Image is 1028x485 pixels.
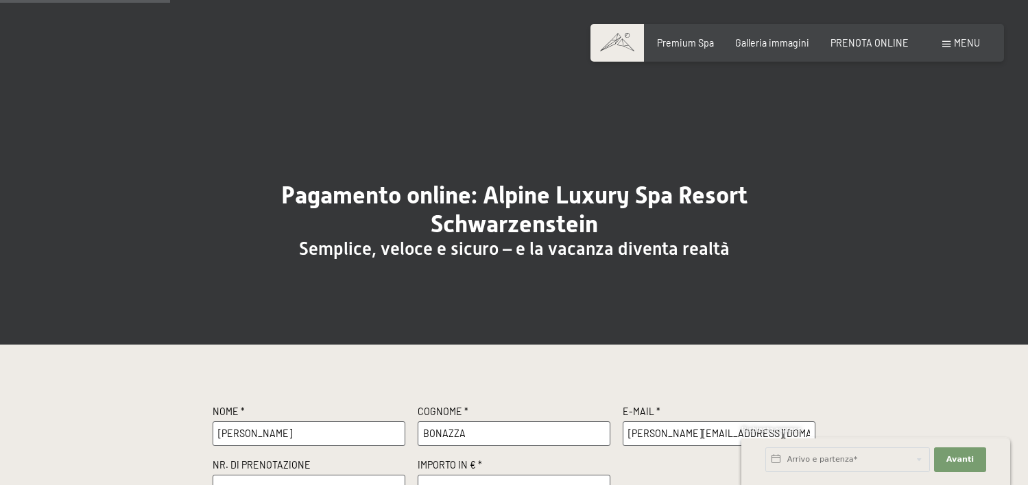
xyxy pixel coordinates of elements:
span: Avanti [946,454,974,465]
a: PRENOTA ONLINE [830,37,909,49]
a: Premium Spa [657,37,714,49]
span: Pagamento online: Alpine Luxury Spa Resort Schwarzenstein [281,181,748,238]
span: Menu [954,37,980,49]
button: Avanti [934,447,986,472]
span: Richiesta express [741,425,802,434]
span: Semplice, veloce e sicuro – e la vacanza diventa realtà [299,238,730,259]
label: Cognome * [418,405,611,421]
label: Nome * [213,405,406,421]
a: Galleria immagini [735,37,809,49]
label: Nr. di prenotazione [213,458,406,475]
label: Importo in € * [418,458,611,475]
label: E-Mail * [623,405,816,421]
